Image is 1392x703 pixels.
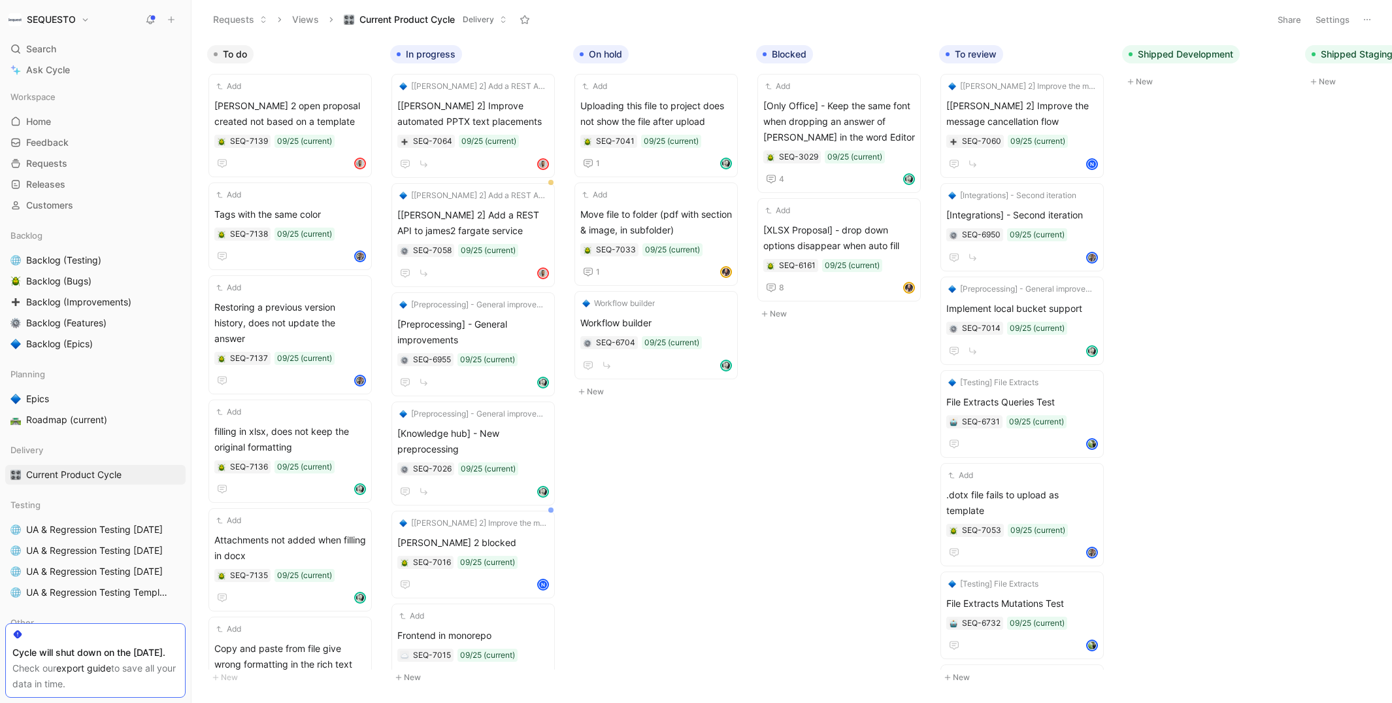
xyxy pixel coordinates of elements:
a: AddUploading this file to project does not show the file after upload09/25 (current)1avatar [574,74,738,177]
span: [Preprocessing] - General improvements [960,283,1096,296]
img: 🪲 [767,154,774,162]
button: 🪲 [217,137,226,146]
a: 🔷[Integrations] - Second iteration[Integrations] - Second iteration09/25 (current)avatar [940,183,1104,271]
div: ⚙️ [400,355,409,364]
a: AddAttachments not added when filling in docx09/25 (current)avatar [208,508,372,611]
div: Workspace [5,87,186,107]
img: 🔷 [399,410,407,418]
button: 🌐 [8,564,24,579]
span: Home [26,115,51,128]
span: [Integrations] - Second iteration [946,207,1098,223]
button: In progress [390,45,462,63]
img: 🔷 [948,285,956,293]
img: 🪲 [767,262,774,270]
a: 🌐UA & Regression Testing [DATE] [5,520,186,540]
span: UA & Regression Testing [DATE] [26,523,163,536]
a: Add[XLSX Proposal] - drop down options disappear when auto fill09/25 (current)8avatar [757,198,921,301]
div: 09/25 (current) [461,135,516,148]
span: To do [223,48,247,61]
button: 🔷[[PERSON_NAME] 2] Add a REST API to james2 fargate service [397,80,549,93]
div: 09/25 (current) [644,336,699,349]
div: SEQ-7138 [230,228,268,241]
button: 🪲 [217,354,226,363]
img: 🌐 [10,545,21,556]
button: New [756,306,929,322]
img: ⚙️ [950,325,957,333]
img: 🔷 [948,82,956,90]
div: SEQ-3029 [779,150,818,163]
span: 4 [779,175,784,183]
span: [[PERSON_NAME] 2] Add a REST API to james2 fargate service [411,189,547,202]
button: 🌐 [8,522,24,538]
div: SEQ-6955 [413,353,451,366]
button: On hold [573,45,629,63]
div: Delivery [5,440,186,460]
div: 09/25 (current) [1010,135,1065,148]
button: 🪲 [400,558,409,567]
div: Backlog [5,226,186,245]
button: 🤖 [949,417,958,426]
div: 09/25 (current) [277,460,332,473]
button: Add [763,204,792,217]
span: [[PERSON_NAME] 2] Improve the message cancellation flow [960,80,1096,93]
div: SEQ-6731 [962,415,1000,428]
a: 🎛️Current Product Cycle [5,465,186,485]
div: Testing🌐UA & Regression Testing [DATE]🌐UA & Regression Testing [DATE]🌐UA & Regression Testing [DA... [5,495,186,602]
a: Customers [5,196,186,215]
button: ⚙️ [949,230,958,239]
img: avatar [1087,347,1097,356]
button: 🔷[Testing] File Extracts [946,376,1040,389]
div: SEQ-6704 [596,336,635,349]
span: Planning [10,368,45,381]
img: 🔷 [948,379,956,386]
img: 🪲 [218,231,225,239]
span: [[PERSON_NAME] 2] Add a REST API to james2 fargate service [411,80,547,93]
img: 🛣️ [10,415,21,425]
a: Add[PERSON_NAME] 2 open proposal created not based on a template09/25 (current)avatar [208,74,372,177]
button: SEQUESTOSEQUESTO [5,10,93,29]
a: Add[Only Office] - Keep the same font when dropping an answer of [PERSON_NAME] in the word Editor... [757,74,921,193]
button: 🔷[[PERSON_NAME] 2] Improve the message cancellation flow [397,517,549,530]
span: [Integrations] - Second iteration [960,189,1076,202]
div: Search [5,39,186,59]
img: 🪲 [584,138,591,146]
button: 🎛️ [8,467,24,483]
span: Backlog (Improvements) [26,296,131,309]
div: SEQ-7026 [413,462,452,475]
a: Releases [5,175,186,194]
span: [Preprocessing] - General improvements [397,317,549,348]
a: Ask Cycle [5,60,186,80]
a: 🌐UA & Regression Testing [DATE] [5,541,186,560]
span: [Testing] File Extracts [960,376,1038,389]
button: ➕ [8,294,24,310]
button: 1 [580,264,603,280]
div: 09/25 (current) [1010,524,1065,537]
img: 🌐 [10,524,21,535]
img: avatar [539,160,548,169]
div: SEQ-7033 [596,243,636,256]
img: avatar [356,485,365,494]
span: Epics [26,392,49,405]
a: 🔷[[PERSON_NAME] 2] Improve the message cancellation flow[[PERSON_NAME] 2] Improve the message can... [940,74,1104,178]
span: Move file to folder (pdf with section & image, in subfolder) [580,207,732,238]
img: avatar [721,267,731,277]
div: 🪲 [217,230,226,239]
button: ⚙️ [400,246,409,255]
a: AddMove file to folder (pdf with section & image, in subfolder)09/25 (current)1avatar [574,182,738,286]
span: [[PERSON_NAME] 2] Improve the message cancellation flow [946,98,1098,129]
img: avatar [539,269,548,278]
button: 🔷[[PERSON_NAME] 2] Improve the message cancellation flow [946,80,1098,93]
img: 🎛️ [10,470,21,480]
button: ⚙️ [8,315,24,331]
span: 1 [596,160,600,167]
div: SEQ-7064 [413,135,452,148]
img: 🔷 [948,192,956,199]
span: Workflow builder [594,297,655,310]
button: Views [286,10,325,29]
div: SEQ-7053 [962,524,1001,537]
span: Search [26,41,56,57]
div: 🪲 [583,245,592,254]
button: To review [939,45,1003,63]
div: 09/25 (current) [644,135,699,148]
